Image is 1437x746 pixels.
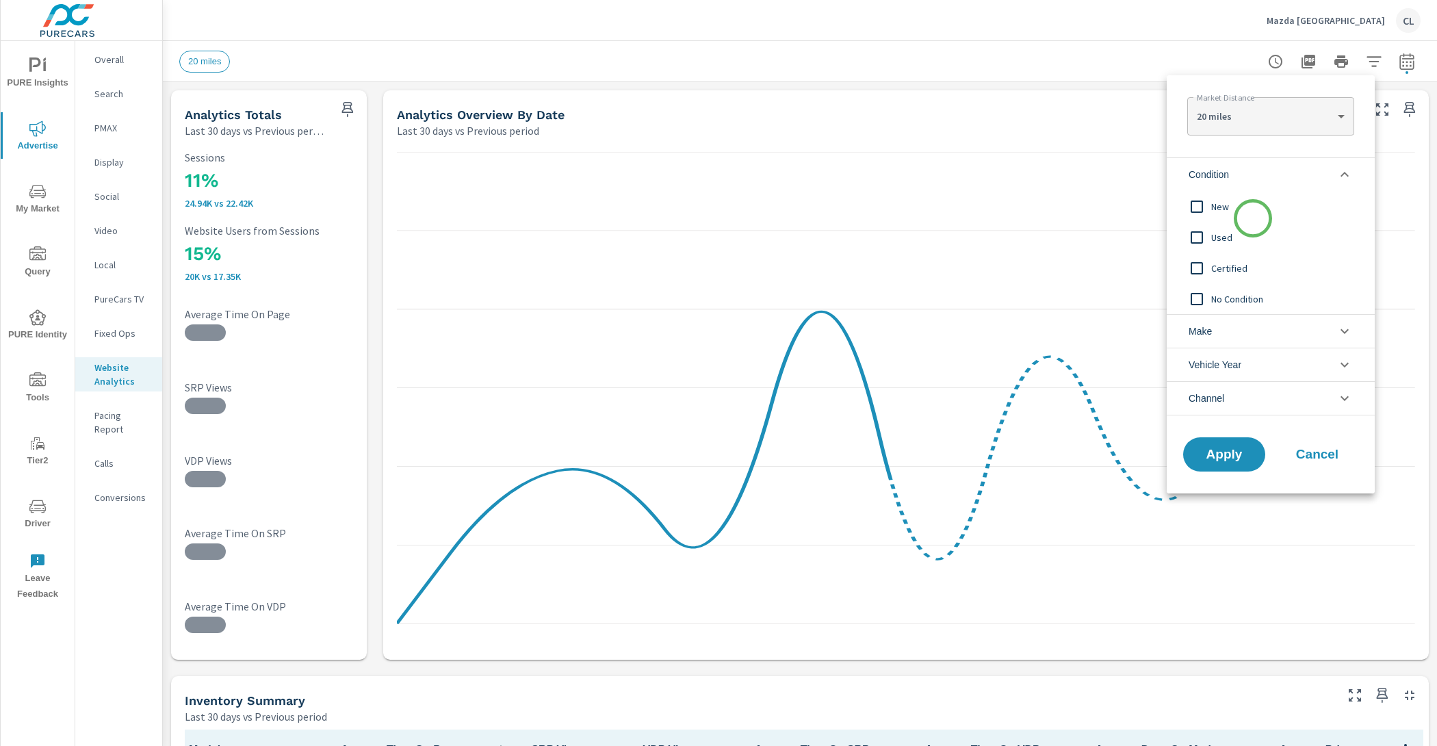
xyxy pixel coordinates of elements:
button: Apply [1183,437,1265,472]
span: Used [1211,229,1361,246]
span: Apply [1197,448,1252,461]
span: Vehicle Year [1189,348,1241,381]
p: 20 miles [1197,110,1332,123]
ul: filter options [1167,152,1375,421]
div: Certified [1167,253,1372,283]
span: New [1211,198,1361,215]
div: No Condition [1167,283,1372,314]
button: Cancel [1276,437,1358,472]
span: Make [1189,315,1212,348]
span: No Condition [1211,291,1361,307]
div: New [1167,191,1372,222]
div: 20 miles [1187,103,1354,130]
div: Used [1167,222,1372,253]
span: Cancel [1290,448,1345,461]
span: Certified [1211,260,1361,276]
span: Condition [1189,158,1229,191]
span: Channel [1189,382,1224,415]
